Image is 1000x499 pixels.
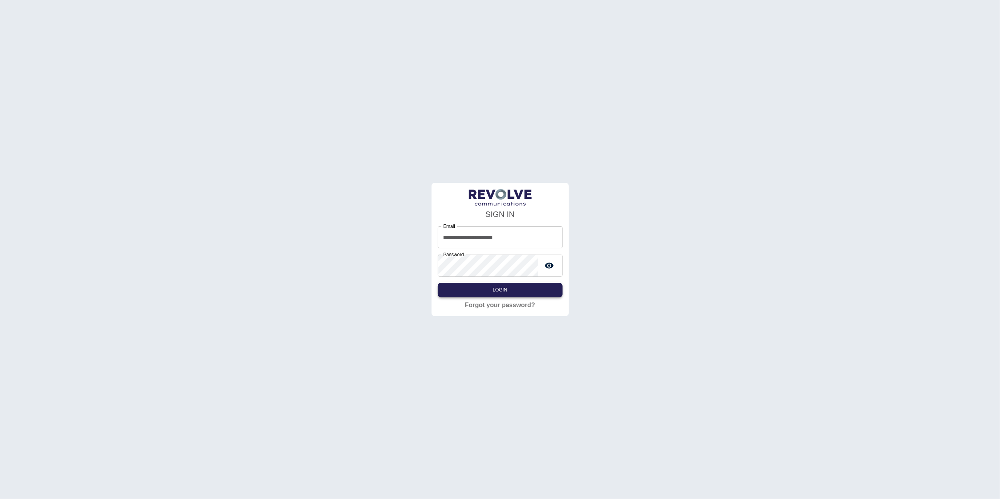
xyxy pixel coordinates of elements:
[438,208,563,220] h4: SIGN IN
[541,258,557,273] button: toggle password visibility
[443,251,464,258] label: Password
[438,283,563,297] button: Login
[443,223,455,229] label: Email
[469,189,532,206] img: LogoText
[465,300,535,310] a: Forgot your password?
